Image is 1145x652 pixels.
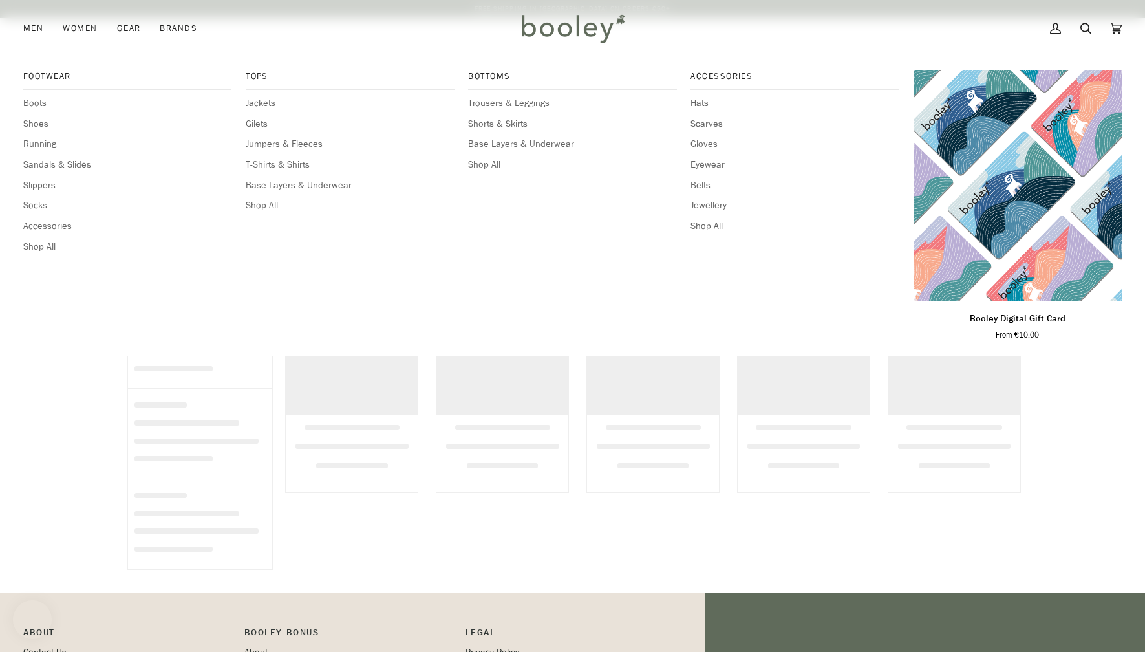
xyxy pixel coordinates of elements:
[690,219,899,234] a: Shop All
[63,22,97,35] span: Women
[23,22,43,35] span: Men
[246,199,454,213] a: Shop All
[23,70,231,90] a: Footwear
[690,70,899,90] a: Accessories
[23,70,231,83] span: Footwear
[690,158,899,172] a: Eyewear
[690,199,899,213] a: Jewellery
[13,600,52,639] iframe: Button to open loyalty program pop-up
[468,117,676,131] a: Shorts & Skirts
[246,70,454,83] span: Tops
[246,96,454,111] a: Jackets
[160,22,197,35] span: Brands
[23,96,231,111] a: Boots
[690,179,899,193] a: Belts
[914,307,1122,341] a: Booley Digital Gift Card
[468,70,676,90] a: Bottoms
[117,22,141,35] span: Gear
[23,117,231,131] a: Shoes
[246,158,454,172] a: T-Shirts & Shirts
[914,70,1122,301] a: Booley Digital Gift Card
[914,70,1122,341] product-grid-item: Booley Digital Gift Card
[246,70,454,90] a: Tops
[468,96,676,111] a: Trousers & Leggings
[690,117,899,131] a: Scarves
[690,137,899,151] a: Gloves
[690,96,899,111] a: Hats
[970,312,1065,326] p: Booley Digital Gift Card
[468,137,676,151] a: Base Layers & Underwear
[690,70,899,83] span: Accessories
[246,117,454,131] a: Gilets
[468,158,676,172] a: Shop All
[244,625,453,646] p: Booley Bonus
[246,179,454,193] a: Base Layers & Underwear
[516,10,629,47] img: Booley
[468,70,676,83] span: Bottoms
[23,158,231,172] a: Sandals & Slides
[996,329,1039,341] span: From €10.00
[23,240,231,254] a: Shop All
[246,137,454,151] a: Jumpers & Fleeces
[23,137,231,151] a: Running
[23,179,231,193] a: Slippers
[23,219,231,234] a: Accessories
[914,70,1122,301] product-grid-item-variant: €10.00
[23,199,231,213] a: Socks
[465,625,674,646] p: Pipeline_Footer Sub
[23,625,231,646] p: Pipeline_Footer Main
